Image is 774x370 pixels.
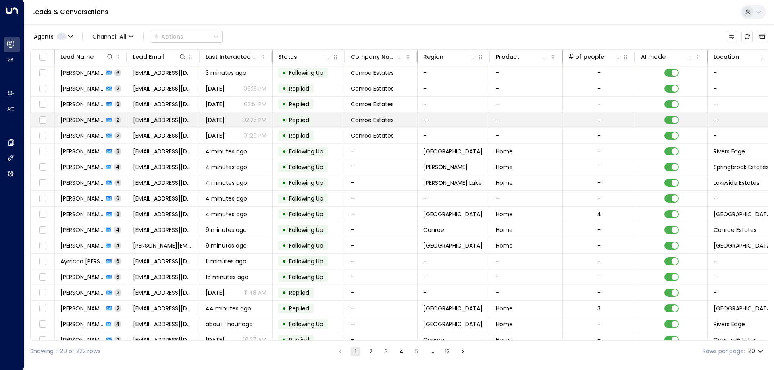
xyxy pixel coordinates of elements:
[37,115,48,125] span: Toggle select row
[133,242,194,250] span: chris.fecht@yahoo.com
[282,254,286,268] div: •
[60,210,104,218] span: Napreasha Foster
[60,179,104,187] span: Holly Rider
[282,176,286,190] div: •
[597,163,601,171] div: -
[289,116,309,124] span: Replied
[133,304,194,312] span: kkatshel718@gmail.com
[289,257,323,265] span: Following Up
[282,82,286,95] div: •
[206,242,247,250] span: 9 minutes ago
[133,85,194,93] span: saterakontz86@gmail.com
[418,191,490,206] td: -
[60,147,104,155] span: Tanya Daum
[351,85,394,93] span: Conroe Estates
[289,336,309,344] span: Replied
[30,347,100,356] div: Showing 1-20 of 222 rows
[37,131,48,141] span: Toggle select row
[490,81,563,96] td: -
[345,238,418,253] td: -
[282,97,286,111] div: •
[133,69,194,77] span: saterakontz86@gmail.com
[60,163,103,171] span: Paul Hippler
[133,163,194,171] span: 313conan@gmail.com
[714,304,773,312] span: Southern Hills
[37,319,48,329] span: Toggle select row
[60,320,103,328] span: Erica Kimble
[133,289,194,297] span: gatzke0811@gmail.com
[206,289,225,297] span: Jul 30, 2025
[206,273,248,281] span: 16 minutes ago
[597,304,601,312] div: 3
[714,210,773,218] span: Southern Hills
[114,273,121,280] span: 6
[133,194,194,203] span: hallro1922@gmail.com
[282,270,286,284] div: •
[351,347,360,356] button: page 1
[206,194,247,203] span: 4 minutes ago
[282,302,286,315] div: •
[496,304,513,312] span: Home
[703,347,745,356] label: Rows per page:
[597,320,601,328] div: -
[423,179,482,187] span: Carter Lake
[714,226,757,234] span: Conroe Estates
[37,84,48,94] span: Toggle select row
[289,147,323,155] span: Following Up
[60,304,104,312] span: Kristin Sheldon
[114,163,121,170] span: 4
[423,320,483,328] span: Clinton Township
[597,194,601,203] div: -
[60,69,104,77] span: Satera Kontz
[206,132,225,140] span: Jul 29, 2025
[597,147,601,155] div: -
[133,147,194,155] span: tanyadaum9@gmail.com
[133,52,187,62] div: Lead Email
[60,100,104,108] span: Satera Kontz
[133,179,194,187] span: jaxstonsmama15@gmail.com
[568,52,622,62] div: # of people
[243,336,266,344] p: 10:27 AM
[490,65,563,81] td: -
[206,257,246,265] span: 11 minutes ago
[423,226,444,234] span: Conroe
[60,289,104,297] span: Stephanie Gatzke
[282,286,286,300] div: •
[114,69,121,76] span: 6
[206,85,225,93] span: Jul 29, 2025
[345,207,418,222] td: -
[114,258,121,265] span: 6
[282,192,286,205] div: •
[458,347,468,356] button: Go to next page
[133,320,194,328] span: ekimble70@gmail.com
[597,242,601,250] div: -
[206,69,246,77] span: 3 minutes ago
[496,320,513,328] span: Home
[150,31,223,43] button: Actions
[133,210,194,218] span: napreasha24@gmail.com
[282,129,286,143] div: •
[289,242,323,250] span: Following Up
[496,179,513,187] span: Home
[282,317,286,331] div: •
[418,285,490,300] td: -
[89,31,137,42] button: Channel:All
[427,347,437,356] div: …
[30,31,76,42] button: Agents1
[244,100,266,108] p: 03:51 PM
[289,194,323,203] span: Following Up
[345,301,418,316] td: -
[351,52,404,62] div: Company Name
[60,226,103,234] span: Brenda Bishop
[490,112,563,128] td: -
[423,163,468,171] span: Romeo
[714,163,769,171] span: Springbrook Estates
[726,31,737,42] button: Customize
[366,347,376,356] button: Go to page 2
[289,100,309,108] span: Replied
[345,285,418,300] td: -
[641,52,695,62] div: AI mode
[114,179,121,186] span: 3
[60,194,104,203] span: Robynn Hall
[206,179,247,187] span: 4 minutes ago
